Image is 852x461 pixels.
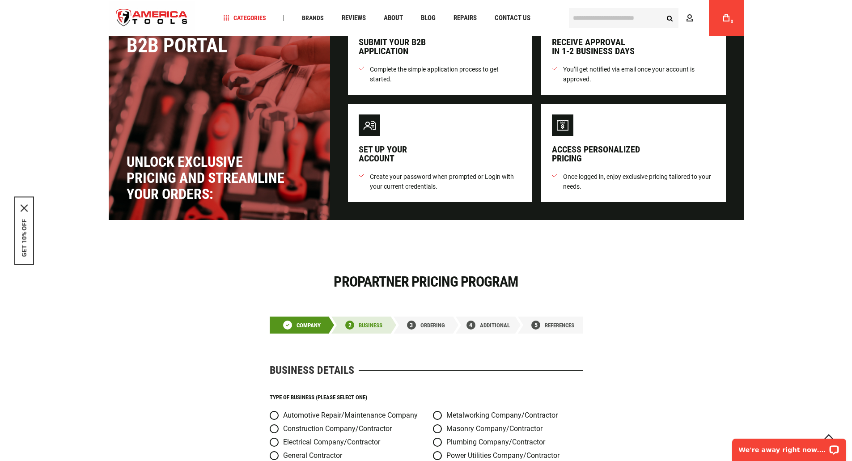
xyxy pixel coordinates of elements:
a: About [380,12,407,24]
span: Business Details [270,365,354,376]
span: Create your password when prompted or Login with your current credentials. [370,172,522,191]
a: store logo [109,1,195,35]
span: Brands [302,15,324,21]
span: Reviews [342,15,366,21]
span: ProPartner Pricing Program [334,273,518,290]
span: Ordering [420,322,445,329]
button: GET 10% OFF [21,219,28,257]
span: 3 [410,322,413,328]
div: Access personalized pricing [552,145,640,163]
a: Blog [417,12,440,24]
a: Repairs [449,12,481,24]
span: Repairs [454,15,477,21]
span: Once logged in, enjoy exclusive pricing tailored to your needs. [563,172,715,191]
span: Construction Company/Contractor [283,424,392,433]
span: Company [297,322,321,329]
svg: close icon [21,204,28,211]
span: Automotive Repair/Maintenance Company [283,411,418,419]
a: Contact Us [491,12,534,24]
div: Unlock exclusive pricing and streamline your orders: [127,154,288,202]
span: Power Utilities Company/Contractor [446,451,560,460]
div: Submit your B2B application [359,38,426,55]
span: Additional [480,322,510,329]
button: Close [21,204,28,211]
div: Set up your account [359,145,407,163]
span: Contact Us [495,15,530,21]
span: Masonry Company/Contractor [446,424,543,433]
span: Type of Business (please select one) [270,394,367,401]
span: References [545,322,574,329]
span: 4 [469,322,472,328]
span: Blog [421,15,436,21]
span: Plumbing Company/Contractor [446,438,545,446]
span: 2 [348,322,352,328]
a: Categories [219,12,270,24]
span: 5 [534,322,538,328]
div: Receive approval in 1-2 business days [552,38,635,55]
span: You’ll get notified via email once your account is approved. [563,64,715,84]
span: General Contractor [283,451,342,460]
a: Brands [298,12,328,24]
a: Reviews [338,12,370,24]
span: Metalworking Company/Contractor [446,411,558,419]
span: Business [359,322,382,329]
span: 0 [731,19,733,24]
img: America Tools [109,1,195,35]
span: Categories [223,15,266,21]
iframe: LiveChat chat widget [726,433,852,461]
span: Complete the simple application process to get started. [370,64,522,84]
span: About [384,15,403,21]
button: Search [661,9,678,26]
span: Electrical Company/Contractor [283,438,380,446]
